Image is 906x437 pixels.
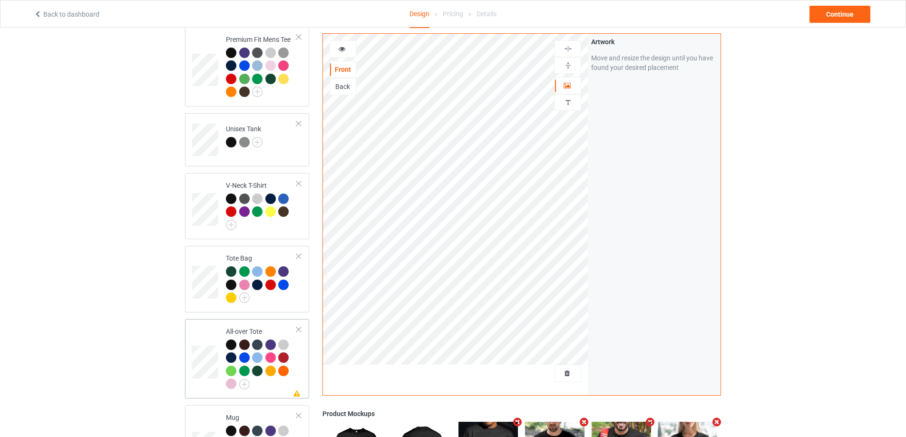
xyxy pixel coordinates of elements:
[409,0,429,28] div: Design
[322,409,721,418] div: Product Mockups
[239,379,250,389] img: svg+xml;base64,PD94bWwgdmVyc2lvbj0iMS4wIiBlbmNvZGluZz0iVVRGLTgiPz4KPHN2ZyB3aWR0aD0iMjJweCIgaGVpZ2...
[239,292,250,303] img: svg+xml;base64,PD94bWwgdmVyc2lvbj0iMS4wIiBlbmNvZGluZz0iVVRGLTgiPz4KPHN2ZyB3aWR0aD0iMjJweCIgaGVpZ2...
[443,0,463,27] div: Pricing
[512,417,524,427] i: Remove mockup
[34,10,99,18] a: Back to dashboard
[226,35,297,97] div: Premium Fit Mens Tee
[226,327,297,388] div: All-over Tote
[564,61,573,70] img: svg%3E%0A
[185,113,309,166] div: Unisex Tank
[226,220,236,230] img: svg+xml;base64,PD94bWwgdmVyc2lvbj0iMS4wIiBlbmNvZGluZz0iVVRGLTgiPz4KPHN2ZyB3aWR0aD0iMjJweCIgaGVpZ2...
[226,253,297,302] div: Tote Bag
[185,173,309,239] div: V-Neck T-Shirt
[711,417,723,427] i: Remove mockup
[226,124,263,147] div: Unisex Tank
[239,137,250,147] img: heather_texture.png
[278,48,289,58] img: heather_texture.png
[578,417,590,427] i: Remove mockup
[252,87,263,97] img: svg+xml;base64,PD94bWwgdmVyc2lvbj0iMS4wIiBlbmNvZGluZz0iVVRGLTgiPz4KPHN2ZyB3aWR0aD0iMjJweCIgaGVpZ2...
[564,98,573,107] img: svg%3E%0A
[591,37,717,47] div: Artwork
[185,246,309,312] div: Tote Bag
[644,417,656,427] i: Remove mockup
[252,137,263,147] img: svg+xml;base64,PD94bWwgdmVyc2lvbj0iMS4wIiBlbmNvZGluZz0iVVRGLTgiPz4KPHN2ZyB3aWR0aD0iMjJweCIgaGVpZ2...
[185,27,309,106] div: Premium Fit Mens Tee
[564,44,573,53] img: svg%3E%0A
[477,0,497,27] div: Details
[591,53,717,72] div: Move and resize the design until you have found your desired placement
[330,65,356,74] div: Front
[809,6,870,23] div: Continue
[330,82,356,91] div: Back
[226,181,297,227] div: V-Neck T-Shirt
[185,319,309,398] div: All-over Tote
